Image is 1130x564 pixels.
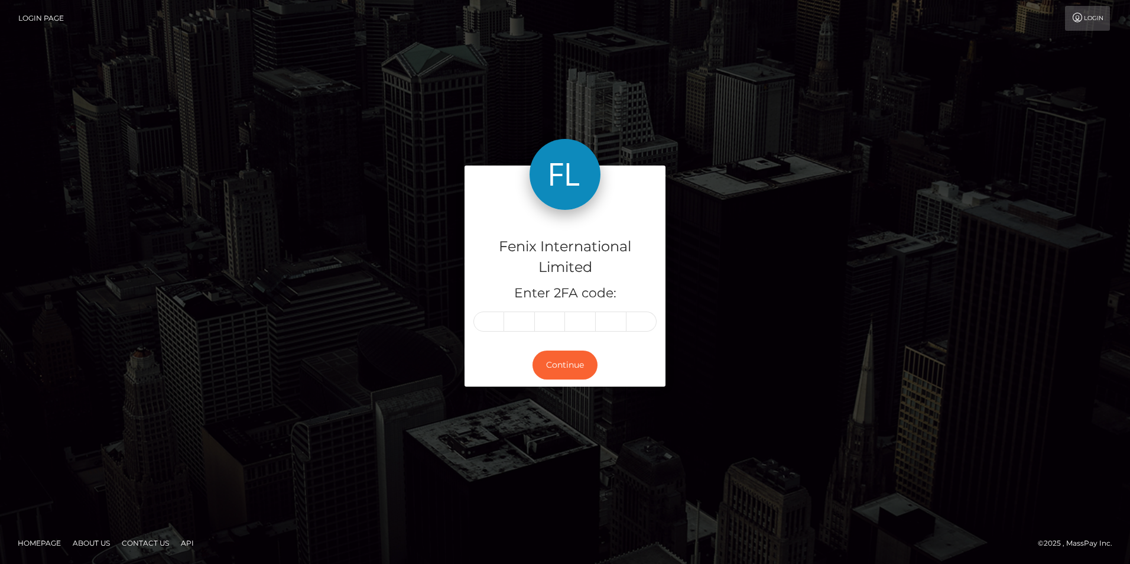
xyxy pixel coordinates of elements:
img: Fenix International Limited [530,139,600,210]
a: Login [1065,6,1110,31]
a: About Us [68,534,115,552]
a: Homepage [13,534,66,552]
h5: Enter 2FA code: [473,284,657,303]
a: API [176,534,199,552]
div: © 2025 , MassPay Inc. [1038,537,1121,550]
h4: Fenix International Limited [473,236,657,278]
a: Login Page [18,6,64,31]
button: Continue [532,351,598,380]
a: Contact Us [117,534,174,552]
